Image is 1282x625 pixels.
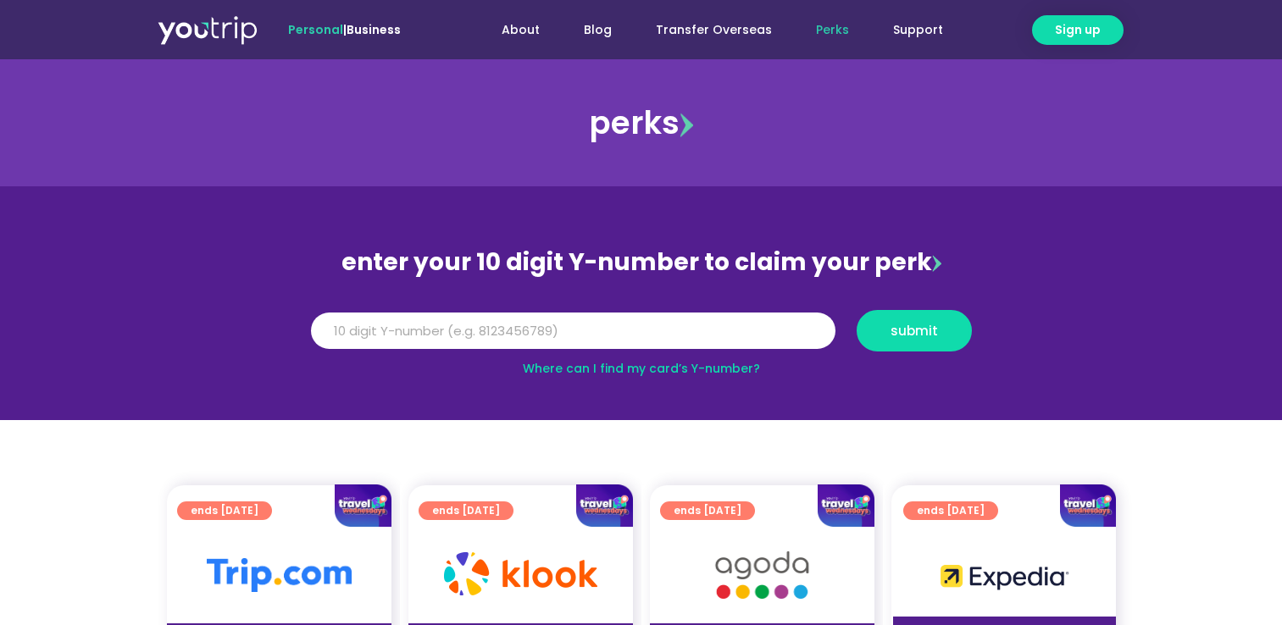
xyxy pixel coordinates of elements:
a: Blog [562,14,634,46]
span: Sign up [1055,21,1101,39]
span: submit [891,324,938,337]
a: Sign up [1032,15,1124,45]
span: | [288,21,401,38]
a: Where can I find my card’s Y-number? [523,360,760,377]
a: Transfer Overseas [634,14,794,46]
form: Y Number [311,310,972,364]
a: Perks [794,14,871,46]
a: Business [347,21,401,38]
a: Support [871,14,965,46]
span: Personal [288,21,343,38]
input: 10 digit Y-number (e.g. 8123456789) [311,312,835,350]
button: submit [857,310,972,351]
a: About [480,14,562,46]
nav: Menu [447,14,965,46]
div: enter your 10 digit Y-number to claim your perk [302,241,980,285]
